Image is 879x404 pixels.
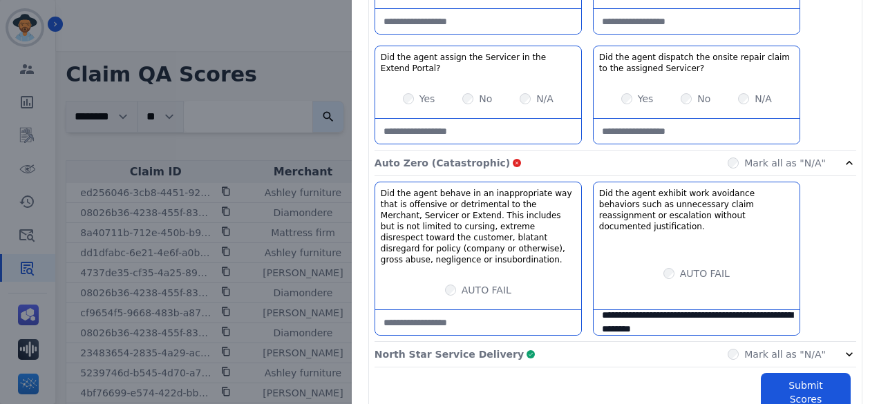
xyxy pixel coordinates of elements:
[638,92,654,106] label: Yes
[536,92,554,106] label: N/A
[744,156,826,170] label: Mark all as "N/A"
[744,347,826,361] label: Mark all as "N/A"
[599,52,794,74] h3: Did the agent dispatch the onsite repair claim to the assigned Servicer?
[381,188,576,265] h3: Did the agent behave in an inappropriate way that is offensive or detrimental to the Merchant, Se...
[479,92,492,106] label: No
[755,92,772,106] label: N/A
[375,156,510,170] p: Auto Zero (Catastrophic)
[419,92,435,106] label: Yes
[680,267,730,280] label: AUTO FAIL
[462,283,511,297] label: AUTO FAIL
[381,52,576,74] h3: Did the agent assign the Servicer in the Extend Portal?
[599,188,794,232] h3: Did the agent exhibit work avoidance behaviors such as unnecessary claim reassignment or escalati...
[375,347,524,361] p: North Star Service Delivery
[697,92,710,106] label: No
